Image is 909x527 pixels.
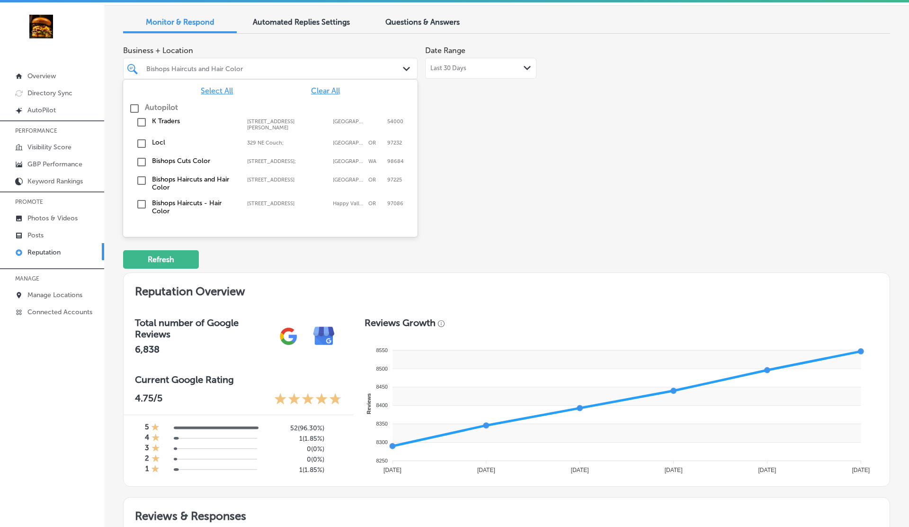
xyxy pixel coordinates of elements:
tspan: [DATE] [852,467,870,473]
img: e7ababfa220611ac49bdb491a11684a6.png [306,318,342,354]
label: Autopilot [145,103,178,112]
div: 1 Star [151,433,160,444]
div: 1 Star [151,444,160,454]
h3: Current Google Rating [135,374,342,385]
h5: 1 ( 1.85% ) [265,466,324,474]
h4: 1 [145,464,149,475]
tspan: 8550 [376,347,388,353]
h3: Total number of Google Reviews [135,317,271,340]
label: 15731 SE HAPPY VALLEY TOWN CENTER DR. [247,200,329,207]
p: Reputation [27,248,61,256]
p: 4.75 /5 [135,392,162,407]
h3: Reviews Growth [365,317,436,328]
span: Business + Location [123,46,418,55]
p: Directory Sync [27,89,72,97]
label: 505 A1 Block Johar Town [247,118,329,131]
p: Posts [27,231,44,239]
label: Happy Valley [333,200,364,207]
label: 98684 [387,158,404,164]
span: Select All [201,86,233,95]
text: Reviews [366,393,372,414]
label: OR [368,177,383,183]
label: Portland [333,140,364,146]
h4: 3 [145,444,149,454]
p: GBP Performance [27,160,82,168]
span: Clear All [311,86,340,95]
h5: 0 ( 0% ) [265,455,324,463]
span: Automated Replies Settings [253,18,350,27]
label: Vancouver [333,158,364,164]
div: 1 Star [151,423,160,433]
h2: 6,838 [135,344,271,355]
h5: 1 ( 1.85% ) [265,435,324,443]
p: Keyword Rankings [27,177,83,185]
label: Date Range [425,46,465,55]
tspan: [DATE] [477,467,495,473]
label: Lahore [333,118,364,131]
tspan: 8450 [376,384,388,390]
tspan: 8400 [376,402,388,408]
label: Bishops Haircuts and Hair Color [152,175,238,191]
label: OR [368,200,383,207]
label: 97232 [387,140,402,146]
p: Manage Locations [27,291,82,299]
label: WA [368,158,383,164]
h5: 52 ( 96.30% ) [265,424,324,432]
tspan: 8250 [376,458,388,463]
tspan: 8500 [376,366,388,372]
img: gPZS+5FD6qPJAAAAABJRU5ErkJggg== [271,318,306,354]
h4: 2 [145,454,149,464]
span: Monitor & Respond [146,18,214,27]
img: 236f6248-51d4-441f-81ca-bd39460844ec278044108_140003795218032_8071878743168997487_n.jpg [15,15,67,38]
h4: 4 [145,433,149,444]
label: 7550 SW Beaverton Hillsdale Hwy [247,177,329,183]
h2: Reputation Overview [124,273,890,306]
div: 1 Star [151,464,160,475]
tspan: 8350 [376,421,388,427]
label: 329 NE Couch; [247,140,329,146]
label: Bishops Haircuts - Hair Color [152,199,238,215]
span: Last 30 Days [430,64,466,72]
label: Portland [333,177,364,183]
label: OR [368,140,383,146]
tspan: 8300 [376,439,388,445]
label: Locl [152,138,238,146]
label: 97086 [387,200,403,207]
p: Visibility Score [27,143,71,151]
label: Bishops Cuts Color [152,157,238,165]
h5: 0 ( 0% ) [265,445,324,453]
div: Bishops Haircuts and Hair Color [146,64,404,73]
tspan: [DATE] [383,467,401,473]
div: 4.75 Stars [274,392,342,407]
h4: 5 [145,423,149,433]
label: 54000 [387,118,403,131]
p: Overview [27,72,56,80]
label: 97225 [387,177,402,183]
tspan: [DATE] [571,467,589,473]
p: Connected Accounts [27,308,92,316]
p: AutoPilot [27,106,56,114]
label: 16020 Southeast Mill Plain Boulevard; [247,158,329,164]
tspan: [DATE] [665,467,683,473]
div: 1 Star [151,454,160,464]
span: Questions & Answers [385,18,460,27]
label: K Traders [152,117,238,125]
button: Refresh [123,250,199,269]
p: Photos & Videos [27,214,78,222]
tspan: [DATE] [758,467,776,473]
